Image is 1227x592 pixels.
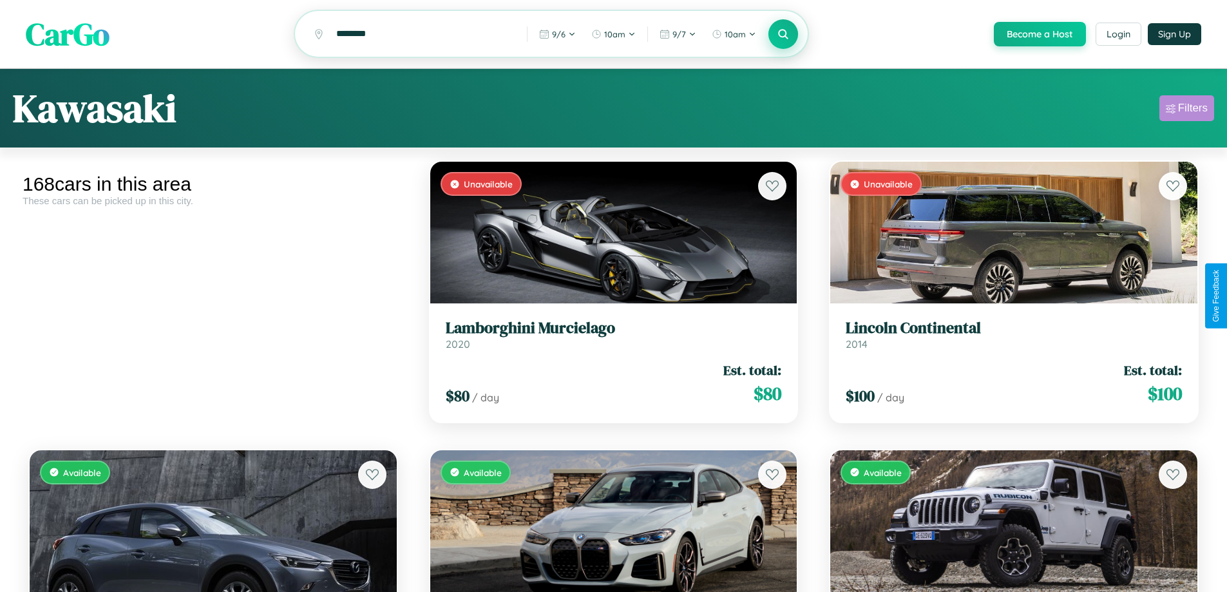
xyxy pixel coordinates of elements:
[864,178,913,189] span: Unavailable
[994,22,1086,46] button: Become a Host
[464,467,502,478] span: Available
[1124,361,1182,379] span: Est. total:
[23,173,404,195] div: 168 cars in this area
[846,319,1182,350] a: Lincoln Continental2014
[653,24,703,44] button: 9/7
[446,319,782,338] h3: Lamborghini Murcielago
[846,338,868,350] span: 2014
[864,467,902,478] span: Available
[846,319,1182,338] h3: Lincoln Continental
[585,24,642,44] button: 10am
[446,319,782,350] a: Lamborghini Murcielago2020
[705,24,763,44] button: 10am
[672,29,686,39] span: 9 / 7
[1148,23,1201,45] button: Sign Up
[754,381,781,406] span: $ 80
[13,82,176,135] h1: Kawasaki
[552,29,566,39] span: 9 / 6
[63,467,101,478] span: Available
[877,391,904,404] span: / day
[472,391,499,404] span: / day
[464,178,513,189] span: Unavailable
[446,338,470,350] span: 2020
[23,195,404,206] div: These cars can be picked up in this city.
[723,361,781,379] span: Est. total:
[846,385,875,406] span: $ 100
[26,13,109,55] span: CarGo
[1096,23,1141,46] button: Login
[1212,270,1221,322] div: Give Feedback
[533,24,582,44] button: 9/6
[446,385,470,406] span: $ 80
[604,29,625,39] span: 10am
[1178,102,1208,115] div: Filters
[725,29,746,39] span: 10am
[1159,95,1214,121] button: Filters
[1148,381,1182,406] span: $ 100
